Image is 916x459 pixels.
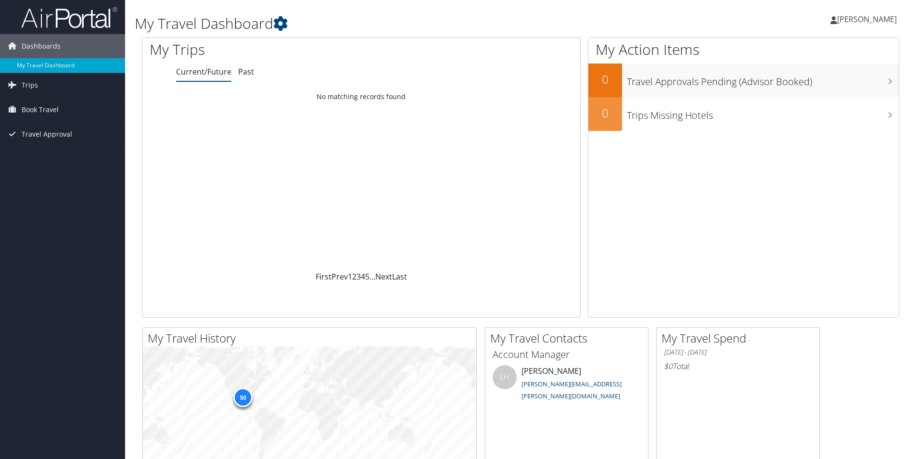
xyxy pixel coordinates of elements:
[142,88,580,105] td: No matching records found
[588,97,899,131] a: 0Trips Missing Hotels
[238,66,254,77] a: Past
[233,388,253,407] div: 50
[664,348,812,357] h6: [DATE] - [DATE]
[588,71,622,88] h2: 0
[352,271,356,282] a: 2
[148,330,476,346] h2: My Travel History
[588,64,899,97] a: 0Travel Approvals Pending (Advisor Booked)
[588,39,899,60] h1: My Action Items
[365,271,369,282] a: 5
[150,39,391,60] h1: My Trips
[488,365,646,405] li: [PERSON_NAME]
[356,271,361,282] a: 3
[361,271,365,282] a: 4
[375,271,392,282] a: Next
[22,34,61,58] span: Dashboards
[627,70,899,89] h3: Travel Approvals Pending (Advisor Booked)
[316,271,331,282] a: First
[627,104,899,122] h3: Trips Missing Hotels
[662,330,819,346] h2: My Travel Spend
[588,105,622,121] h2: 0
[22,98,59,122] span: Book Travel
[176,66,231,77] a: Current/Future
[493,348,641,361] h3: Account Manager
[331,271,348,282] a: Prev
[135,13,649,34] h1: My Travel Dashboard
[664,361,812,371] h6: Total
[392,271,407,282] a: Last
[664,361,673,371] span: $0
[21,6,117,29] img: airportal-logo.png
[493,365,517,389] div: LH
[522,380,622,401] a: [PERSON_NAME][EMAIL_ADDRESS][PERSON_NAME][DOMAIN_NAME]
[348,271,352,282] a: 1
[369,271,375,282] span: …
[22,122,72,146] span: Travel Approval
[830,5,906,34] a: [PERSON_NAME]
[490,330,648,346] h2: My Travel Contacts
[837,14,897,25] span: [PERSON_NAME]
[22,73,38,97] span: Trips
